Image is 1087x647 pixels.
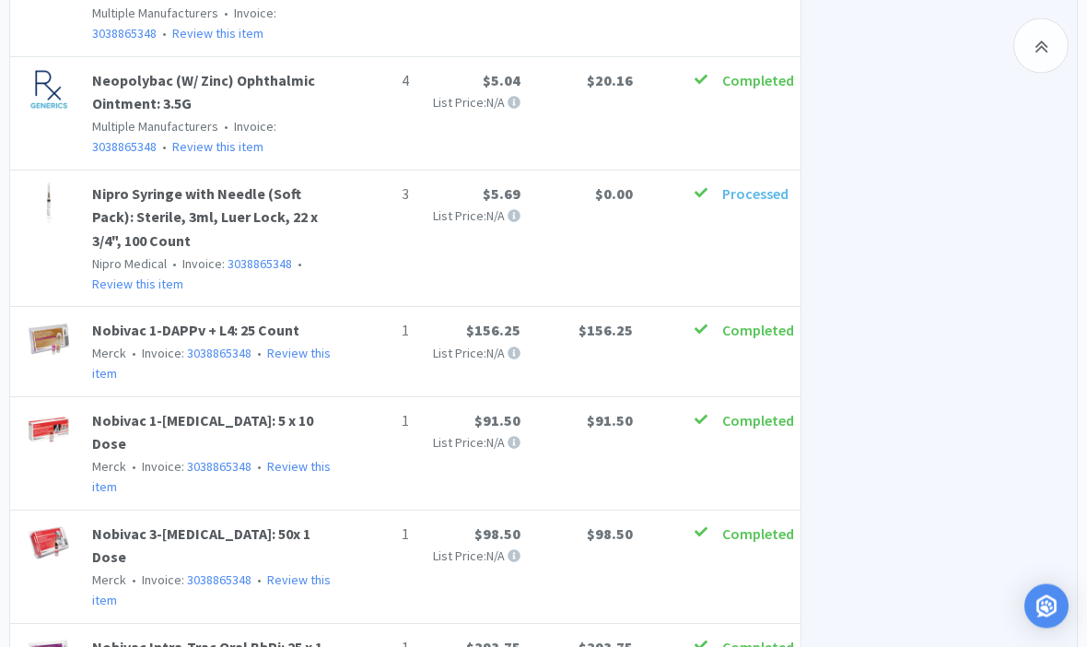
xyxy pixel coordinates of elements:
[92,346,126,362] span: Merck
[92,119,218,135] span: Multiple Manufacturers
[474,412,520,430] span: $91.50
[722,185,789,204] span: Processed
[348,523,408,547] p: 1
[221,119,231,135] span: •
[92,256,167,273] span: Nipro Medical
[129,572,139,589] span: •
[424,344,521,364] p: List Price: N/A
[92,72,315,114] a: Neopolybac (W/ Zinc) Ophthalmic Ointment: 3.5G
[595,185,633,204] span: $0.00
[92,459,126,476] span: Merck
[172,139,263,156] a: Review this item
[254,572,264,589] span: •
[348,70,408,94] p: 4
[169,256,180,273] span: •
[254,346,264,362] span: •
[92,185,318,251] a: Nipro Syringe with Needle (Soft Pack): Sterile, 3ml, Luer Lock, 22 x 3/4", 100 Count
[221,6,231,22] span: •
[424,433,521,453] p: List Price: N/A
[126,459,251,476] span: Invoice:
[159,26,169,42] span: •
[92,139,157,156] a: 3038865348
[228,256,292,273] a: 3038865348
[92,322,299,340] a: Nobivac 1-DAPPv + L4: 25 Count
[172,26,263,42] a: Review this item
[129,459,139,476] span: •
[29,70,69,111] img: 9c6d7b871b6b41ac9c6a1145a6828a4a_575433.jpeg
[159,139,169,156] span: •
[483,72,520,90] span: $5.04
[126,346,251,362] span: Invoice:
[187,346,251,362] a: 3038865348
[474,525,520,544] span: $98.50
[92,26,157,42] a: 3038865348
[126,572,251,589] span: Invoice:
[587,72,633,90] span: $20.16
[92,412,313,454] a: Nobivac 1-[MEDICAL_DATA]: 5 x 10 Dose
[579,322,633,340] span: $156.25
[424,93,521,113] p: List Price: N/A
[587,412,633,430] span: $91.50
[129,346,139,362] span: •
[424,206,521,227] p: List Price: N/A
[722,322,794,340] span: Completed
[92,572,126,589] span: Merck
[92,525,310,568] a: Nobivac 3-[MEDICAL_DATA]: 50x 1 Dose
[29,410,69,451] img: 641c5e06437240e185cd47bcf0919443_490721.jpeg
[29,320,69,360] img: 9b4e3058644543a7bbf01079c4a12528_58317.jpeg
[348,183,408,207] p: 3
[92,276,183,293] a: Review this item
[295,256,305,273] span: •
[722,412,794,430] span: Completed
[254,459,264,476] span: •
[187,459,251,476] a: 3038865348
[722,525,794,544] span: Completed
[348,410,408,434] p: 1
[29,183,69,224] img: 0cd541f0f3934348816c0b260f007e76_462251.jpeg
[167,256,292,273] span: Invoice:
[466,322,520,340] span: $156.25
[29,523,69,564] img: ba5799fc911748dabeb111f002d5962a_492317.jpeg
[424,547,521,567] p: List Price: N/A
[187,572,251,589] a: 3038865348
[348,320,408,344] p: 1
[587,525,633,544] span: $98.50
[92,6,218,22] span: Multiple Manufacturers
[722,72,794,90] span: Completed
[1024,584,1069,629] div: Open Intercom Messenger
[483,185,520,204] span: $5.69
